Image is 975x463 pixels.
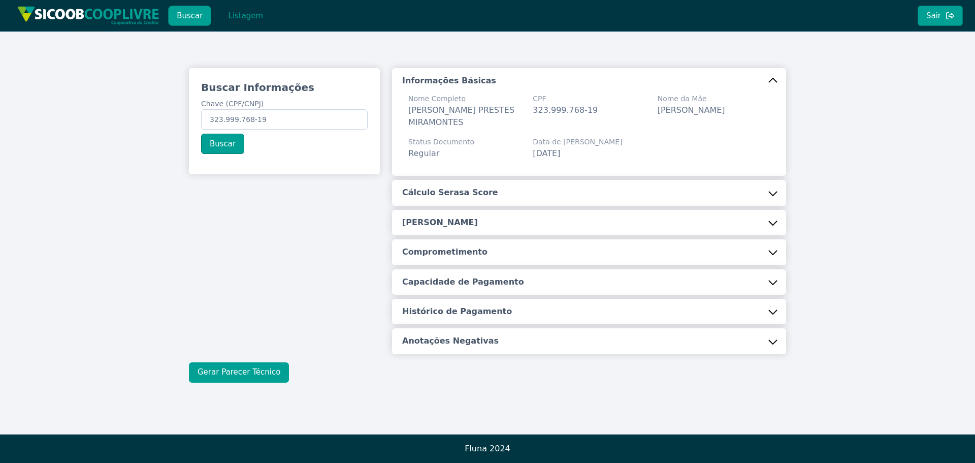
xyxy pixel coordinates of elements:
[392,239,786,265] button: Comprometimento
[201,80,368,95] h3: Buscar Informações
[402,306,512,317] h5: Histórico de Pagamento
[408,94,521,104] span: Nome Completo
[201,134,244,154] button: Buscar
[533,105,598,115] span: 323.999.768-19
[402,75,496,86] h5: Informações Básicas
[402,217,478,228] h5: [PERSON_NAME]
[402,187,498,198] h5: Cálculo Serasa Score
[533,94,598,104] span: CPF
[533,137,622,147] span: Data de [PERSON_NAME]
[408,105,514,127] span: [PERSON_NAME] PRESTES MIRAMONTES
[17,6,159,25] img: img/sicoob_cooplivre.png
[402,276,524,288] h5: Capacidade de Pagamento
[658,94,725,104] span: Nome da Mãe
[392,299,786,324] button: Histórico de Pagamento
[402,246,487,258] h5: Comprometimento
[201,100,264,108] span: Chave (CPF/CNPJ)
[533,148,560,158] span: [DATE]
[408,148,439,158] span: Regular
[408,137,474,147] span: Status Documento
[189,362,289,383] button: Gerar Parecer Técnico
[402,335,499,347] h5: Anotações Negativas
[392,328,786,354] button: Anotações Negativas
[918,6,963,26] button: Sair
[465,444,510,453] span: Fluna 2024
[392,269,786,295] button: Capacidade de Pagamento
[219,6,272,26] button: Listagem
[658,105,725,115] span: [PERSON_NAME]
[392,68,786,94] button: Informações Básicas
[168,6,211,26] button: Buscar
[392,180,786,205] button: Cálculo Serasa Score
[201,109,368,130] input: Chave (CPF/CNPJ)
[392,210,786,235] button: [PERSON_NAME]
